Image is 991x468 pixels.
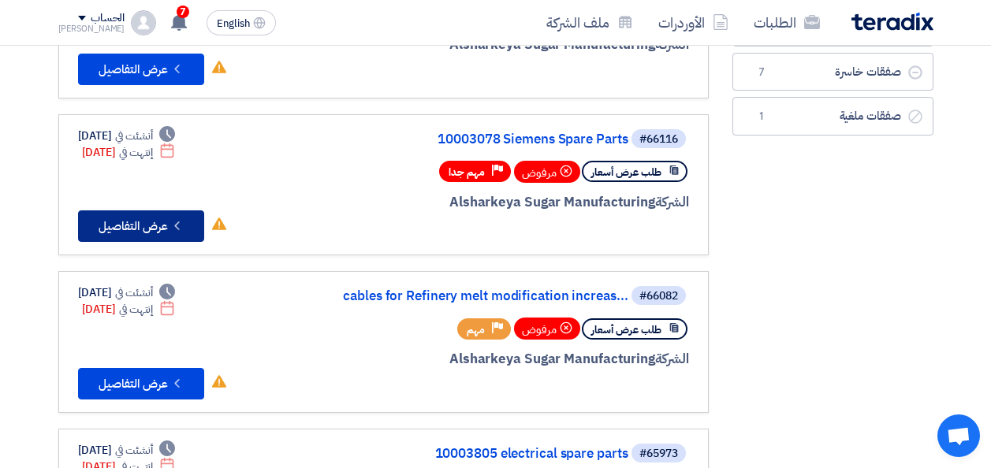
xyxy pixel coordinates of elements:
[741,4,833,41] a: الطلبات
[91,12,125,25] div: الحساب
[639,291,678,302] div: #66082
[78,284,176,301] div: [DATE]
[313,447,628,461] a: 10003805 electrical spare parts
[534,4,646,41] a: ملف الشركة
[115,128,153,144] span: أنشئت في
[752,65,771,80] span: 7
[732,53,933,91] a: صفقات خاسرة7
[655,192,689,212] span: الشركة
[78,54,204,85] button: عرض التفاصيل
[313,132,628,147] a: 10003078 Siemens Spare Parts
[78,210,204,242] button: عرض التفاصيل
[207,10,276,35] button: English
[752,109,771,124] span: 1
[851,13,933,31] img: Teradix logo
[78,128,176,144] div: [DATE]
[78,368,204,399] button: عرض التفاصيل
[310,349,689,370] div: Alsharkeya Sugar Manufacturing
[655,349,689,369] span: الشركة
[119,144,153,161] span: إنتهت في
[313,289,628,303] a: cables for Refinery melt modification increas...
[591,165,661,180] span: طلب عرض أسعار
[514,161,580,183] div: مرفوض
[115,284,153,301] span: أنشئت في
[449,165,485,180] span: مهم جدا
[514,318,580,340] div: مرفوض
[78,442,176,459] div: [DATE]
[639,448,678,459] div: #65973
[82,144,176,161] div: [DATE]
[217,18,250,29] span: English
[82,301,176,318] div: [DATE]
[646,4,741,41] a: الأوردرات
[937,414,980,457] a: Open chat
[639,134,678,145] div: #66116
[591,322,661,337] span: طلب عرض أسعار
[732,97,933,136] a: صفقات ملغية1
[131,10,156,35] img: profile_test.png
[177,6,189,18] span: 7
[467,322,485,337] span: مهم
[310,192,689,213] div: Alsharkeya Sugar Manufacturing
[58,24,125,33] div: [PERSON_NAME]
[119,301,153,318] span: إنتهت في
[115,442,153,459] span: أنشئت في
